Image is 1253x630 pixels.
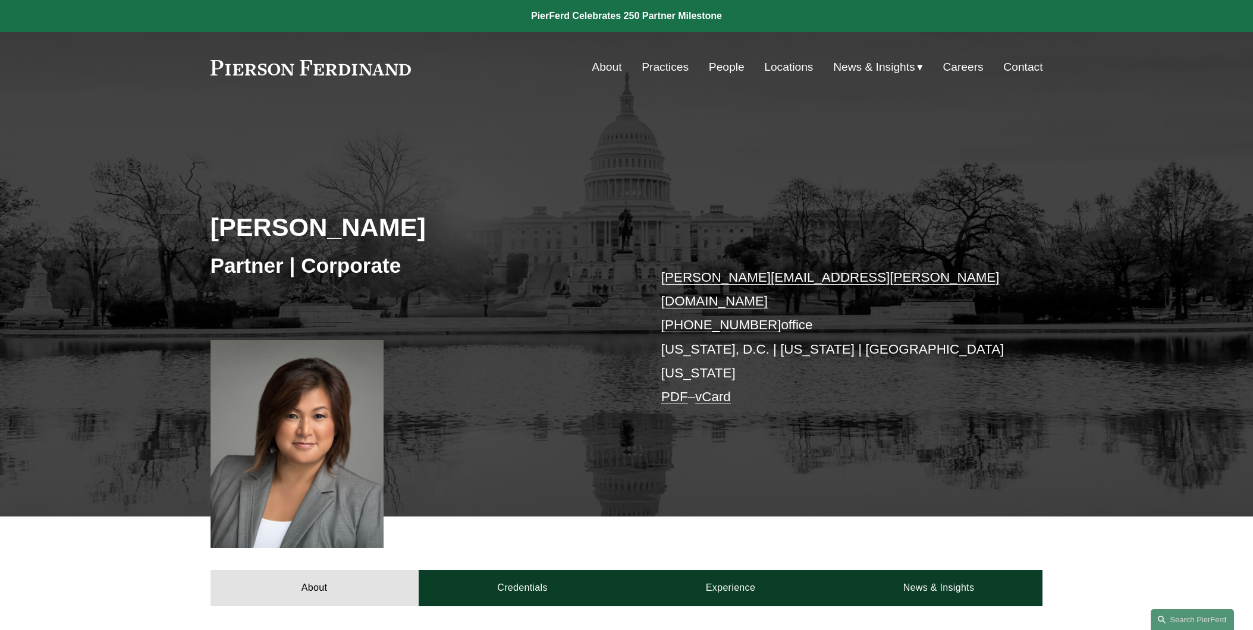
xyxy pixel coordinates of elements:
a: Practices [642,56,689,78]
a: [PERSON_NAME][EMAIL_ADDRESS][PERSON_NAME][DOMAIN_NAME] [661,270,1000,308]
a: vCard [695,389,731,404]
span: News & Insights [833,57,915,78]
a: Careers [943,56,983,78]
a: Search this site [1151,609,1234,630]
a: About [592,56,621,78]
a: News & Insights [834,570,1042,606]
a: Experience [627,570,835,606]
h3: Partner | Corporate [211,253,627,279]
a: People [709,56,745,78]
a: Credentials [419,570,627,606]
a: PDF [661,389,688,404]
a: [PHONE_NUMBER] [661,317,781,332]
h2: [PERSON_NAME] [211,212,627,242]
a: Contact [1003,56,1042,78]
a: folder dropdown [833,56,923,78]
a: About [211,570,419,606]
a: Locations [764,56,813,78]
p: office [US_STATE], D.C. | [US_STATE] | [GEOGRAPHIC_DATA][US_STATE] – [661,266,1008,409]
